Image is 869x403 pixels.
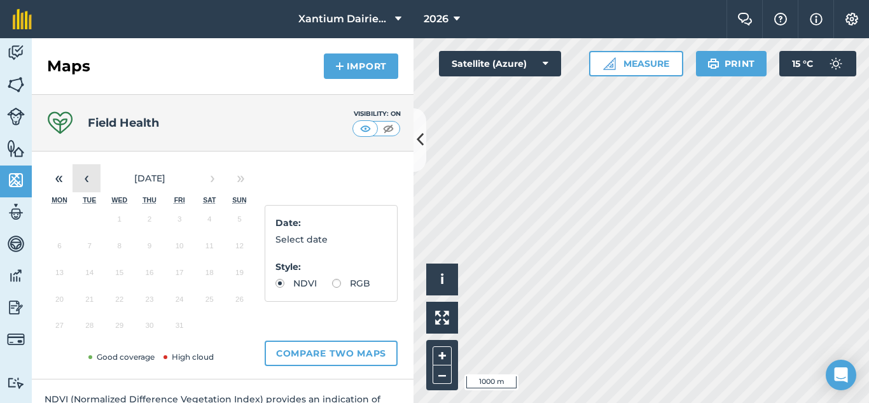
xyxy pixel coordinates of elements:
[86,352,155,362] span: Good coverage
[165,289,195,316] button: 24 October 2025
[74,315,104,342] button: 28 October 2025
[440,271,444,287] span: i
[707,56,720,71] img: svg+xml;base64,PHN2ZyB4bWxucz0iaHR0cDovL3d3dy53My5vcmcvMjAwMC9zdmciIHdpZHRoPSIxOSIgaGVpZ2h0PSIyNC...
[779,51,856,76] button: 15 °C
[696,51,767,76] button: Print
[88,114,159,132] h4: Field Health
[275,217,301,229] strong: Date :
[83,196,96,204] abbr: Tuesday
[134,209,164,236] button: 2 October 2025
[335,59,344,74] img: svg+xml;base64,PHN2ZyB4bWxucz0iaHR0cDovL3d3dy53My5vcmcvMjAwMC9zdmciIHdpZHRoPSIxNCIgaGVpZ2h0PSIyNC...
[165,315,195,342] button: 31 October 2025
[332,279,370,288] label: RGB
[165,209,195,236] button: 3 October 2025
[7,234,25,253] img: svg+xml;base64,PD94bWwgdmVyc2lvbj0iMS4wIiBlbmNvZGluZz0idXRmLTgiPz4KPCEtLSBHZW5lcmF0b3I6IEFkb2JlIE...
[225,289,254,316] button: 26 October 2025
[426,264,458,295] button: i
[73,164,101,192] button: ‹
[226,164,254,192] button: »
[198,164,226,192] button: ›
[773,13,788,25] img: A question mark icon
[7,330,25,348] img: svg+xml;base64,PD94bWwgdmVyc2lvbj0iMS4wIiBlbmNvZGluZz0idXRmLTgiPz4KPCEtLSBHZW5lcmF0b3I6IEFkb2JlIE...
[195,289,225,316] button: 25 October 2025
[352,109,401,119] div: Visibility: On
[792,51,813,76] span: 15 ° C
[52,196,67,204] abbr: Monday
[435,311,449,325] img: Four arrows, one pointing top left, one top right, one bottom right and the last bottom left
[358,122,373,135] img: svg+xml;base64,PHN2ZyB4bWxucz0iaHR0cDovL3d3dy53My5vcmcvMjAwMC9zdmciIHdpZHRoPSI1MCIgaGVpZ2h0PSI0MC...
[380,122,396,135] img: svg+xml;base64,PHN2ZyB4bWxucz0iaHR0cDovL3d3dy53My5vcmcvMjAwMC9zdmciIHdpZHRoPSI1MCIgaGVpZ2h0PSI0MC...
[225,209,254,236] button: 5 October 2025
[439,51,561,76] button: Satellite (Azure)
[7,75,25,94] img: svg+xml;base64,PHN2ZyB4bWxucz0iaHR0cDovL3d3dy53My5vcmcvMjAwMC9zdmciIHdpZHRoPSI1NiIgaGVpZ2h0PSI2MC...
[275,261,301,272] strong: Style :
[826,360,856,390] div: Open Intercom Messenger
[161,352,214,362] span: High cloud
[7,171,25,190] img: svg+xml;base64,PHN2ZyB4bWxucz0iaHR0cDovL3d3dy53My5vcmcvMjAwMC9zdmciIHdpZHRoPSI1NiIgaGVpZ2h0PSI2MC...
[45,262,74,289] button: 13 October 2025
[45,315,74,342] button: 27 October 2025
[433,365,452,384] button: –
[203,196,216,204] abbr: Saturday
[589,51,683,76] button: Measure
[275,232,387,246] p: Select date
[134,289,164,316] button: 23 October 2025
[45,236,74,262] button: 6 October 2025
[134,236,164,262] button: 9 October 2025
[101,164,198,192] button: [DATE]
[195,209,225,236] button: 4 October 2025
[45,289,74,316] button: 20 October 2025
[7,377,25,389] img: svg+xml;base64,PD94bWwgdmVyc2lvbj0iMS4wIiBlbmNvZGluZz0idXRmLTgiPz4KPCEtLSBHZW5lcmF0b3I6IEFkb2JlIE...
[823,51,849,76] img: svg+xml;base64,PD94bWwgdmVyc2lvbj0iMS4wIiBlbmNvZGluZz0idXRmLTgiPz4KPCEtLSBHZW5lcmF0b3I6IEFkb2JlIE...
[810,11,823,27] img: svg+xml;base64,PHN2ZyB4bWxucz0iaHR0cDovL3d3dy53My5vcmcvMjAwMC9zdmciIHdpZHRoPSIxNyIgaGVpZ2h0PSIxNy...
[104,209,134,236] button: 1 October 2025
[737,13,753,25] img: Two speech bubbles overlapping with the left bubble in the forefront
[7,298,25,317] img: svg+xml;base64,PD94bWwgdmVyc2lvbj0iMS4wIiBlbmNvZGluZz0idXRmLTgiPz4KPCEtLSBHZW5lcmF0b3I6IEFkb2JlIE...
[174,196,185,204] abbr: Friday
[13,9,32,29] img: fieldmargin Logo
[134,173,165,184] span: [DATE]
[225,262,254,289] button: 19 October 2025
[74,289,104,316] button: 21 October 2025
[298,11,390,27] span: Xantium Dairies [GEOGRAPHIC_DATA]
[195,236,225,262] button: 11 October 2025
[104,315,134,342] button: 29 October 2025
[275,279,317,288] label: NDVI
[47,56,90,76] h2: Maps
[232,196,246,204] abbr: Sunday
[104,262,134,289] button: 15 October 2025
[844,13,859,25] img: A cog icon
[225,236,254,262] button: 12 October 2025
[195,262,225,289] button: 18 October 2025
[134,262,164,289] button: 16 October 2025
[603,57,616,70] img: Ruler icon
[7,202,25,222] img: svg+xml;base64,PD94bWwgdmVyc2lvbj0iMS4wIiBlbmNvZGluZz0idXRmLTgiPz4KPCEtLSBHZW5lcmF0b3I6IEFkb2JlIE...
[74,262,104,289] button: 14 October 2025
[134,315,164,342] button: 30 October 2025
[112,196,128,204] abbr: Wednesday
[165,236,195,262] button: 10 October 2025
[7,108,25,125] img: svg+xml;base64,PD94bWwgdmVyc2lvbj0iMS4wIiBlbmNvZGluZz0idXRmLTgiPz4KPCEtLSBHZW5lcmF0b3I6IEFkb2JlIE...
[104,289,134,316] button: 22 October 2025
[424,11,448,27] span: 2026
[74,236,104,262] button: 7 October 2025
[433,346,452,365] button: +
[143,196,156,204] abbr: Thursday
[45,164,73,192] button: «
[165,262,195,289] button: 17 October 2025
[7,43,25,62] img: svg+xml;base64,PD94bWwgdmVyc2lvbj0iMS4wIiBlbmNvZGluZz0idXRmLTgiPz4KPCEtLSBHZW5lcmF0b3I6IEFkb2JlIE...
[104,236,134,262] button: 8 October 2025
[7,266,25,285] img: svg+xml;base64,PD94bWwgdmVyc2lvbj0iMS4wIiBlbmNvZGluZz0idXRmLTgiPz4KPCEtLSBHZW5lcmF0b3I6IEFkb2JlIE...
[324,53,398,79] button: Import
[7,139,25,158] img: svg+xml;base64,PHN2ZyB4bWxucz0iaHR0cDovL3d3dy53My5vcmcvMjAwMC9zdmciIHdpZHRoPSI1NiIgaGVpZ2h0PSI2MC...
[265,341,398,366] button: Compare two maps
